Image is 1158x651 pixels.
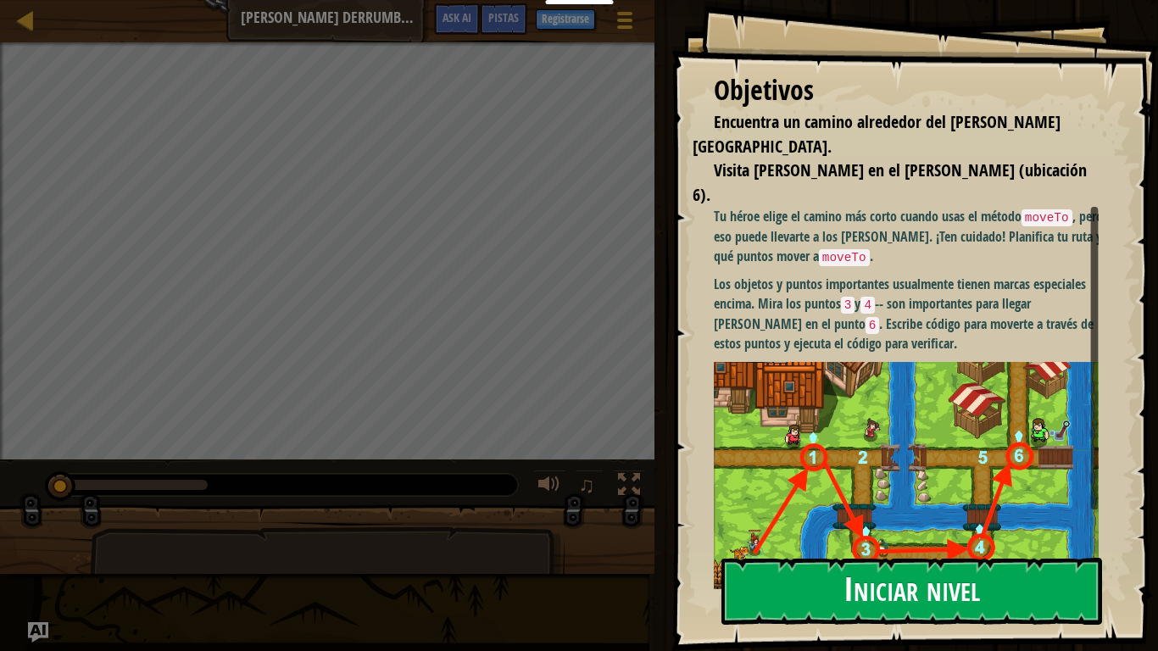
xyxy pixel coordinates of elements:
code: 3 [841,297,855,314]
span: Encuentra un camino alrededor del [PERSON_NAME][GEOGRAPHIC_DATA]. [693,110,1061,158]
code: 4 [860,297,875,314]
div: Objetivos [714,71,1099,110]
code: moveTo [819,249,870,266]
button: Registrarse [536,9,595,30]
button: Iniciar nivel [721,558,1102,625]
p: Tu héroe elige el camino más corto cuando usas el método , pero eso puede llevarte a los [PERSON_... [714,207,1111,266]
p: Los objetos y puntos importantes usualmente tienen marcas especiales encima. Mira los puntos y --... [714,275,1111,353]
span: Ask AI [443,9,471,25]
button: Mostrar menú de juego [604,3,646,43]
span: ♫ [578,472,595,498]
img: Bbb [714,362,1111,609]
button: Cambia a pantalla completa. [612,470,646,504]
button: Ask AI [28,622,48,643]
button: Ask AI [434,3,480,35]
span: Visita [PERSON_NAME] en el [PERSON_NAME] (ubicación 6). [693,159,1087,206]
button: Ajustar el volúmen [532,470,566,504]
code: 6 [866,317,880,334]
button: ♫ [575,470,604,504]
span: Pistas [488,9,519,25]
code: moveTo [1022,209,1072,226]
li: Encuentra un camino alrededor del puente derrumbado. [693,110,1094,159]
li: Visita al alcalde en el mercado (ubicación 6). [693,159,1094,207]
